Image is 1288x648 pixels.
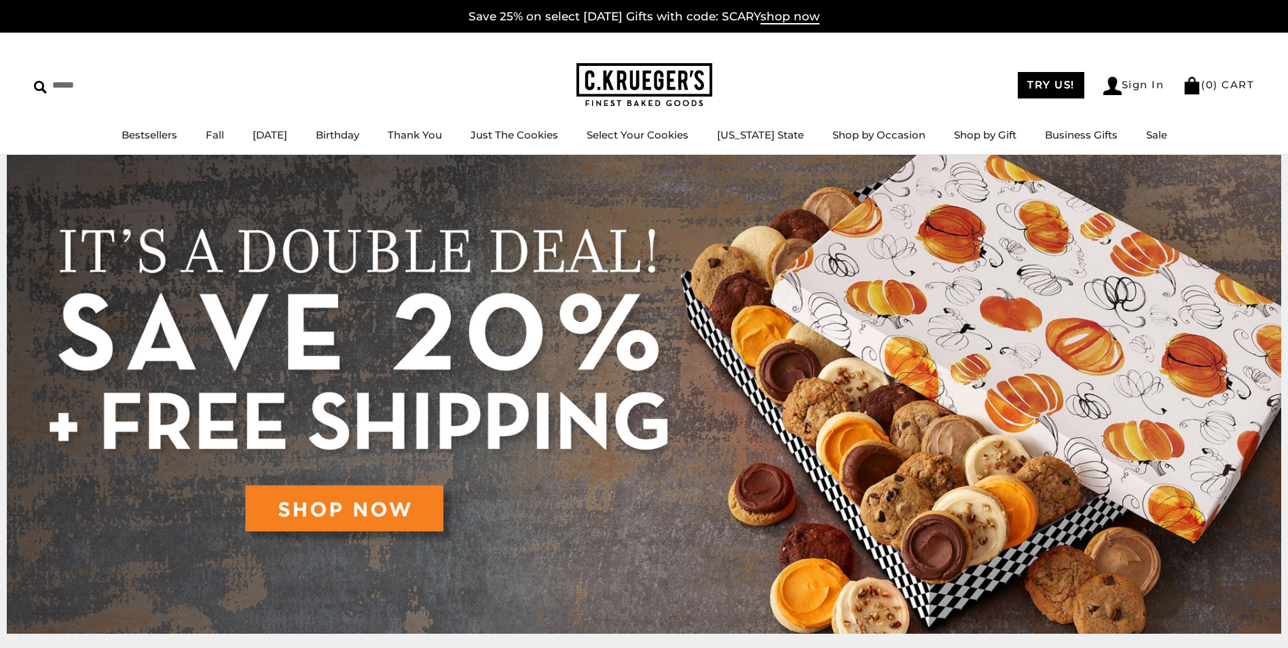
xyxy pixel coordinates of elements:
[1045,128,1118,141] a: Business Gifts
[576,63,712,107] img: C.KRUEGER'S
[468,10,820,24] a: Save 25% on select [DATE] Gifts with code: SCARYshop now
[7,155,1281,634] img: C.Krueger's Special Offer
[1018,72,1084,98] a: TRY US!
[587,128,688,141] a: Select Your Cookies
[471,128,558,141] a: Just The Cookies
[206,128,224,141] a: Fall
[832,128,925,141] a: Shop by Occasion
[122,128,177,141] a: Bestsellers
[1103,77,1164,95] a: Sign In
[954,128,1016,141] a: Shop by Gift
[1183,78,1254,91] a: (0) CART
[1103,77,1122,95] img: Account
[760,10,820,24] span: shop now
[253,128,287,141] a: [DATE]
[1183,77,1201,94] img: Bag
[1146,128,1167,141] a: Sale
[316,128,359,141] a: Birthday
[1206,78,1214,91] span: 0
[388,128,442,141] a: Thank You
[717,128,804,141] a: [US_STATE] State
[34,81,47,94] img: Search
[34,75,196,96] input: Search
